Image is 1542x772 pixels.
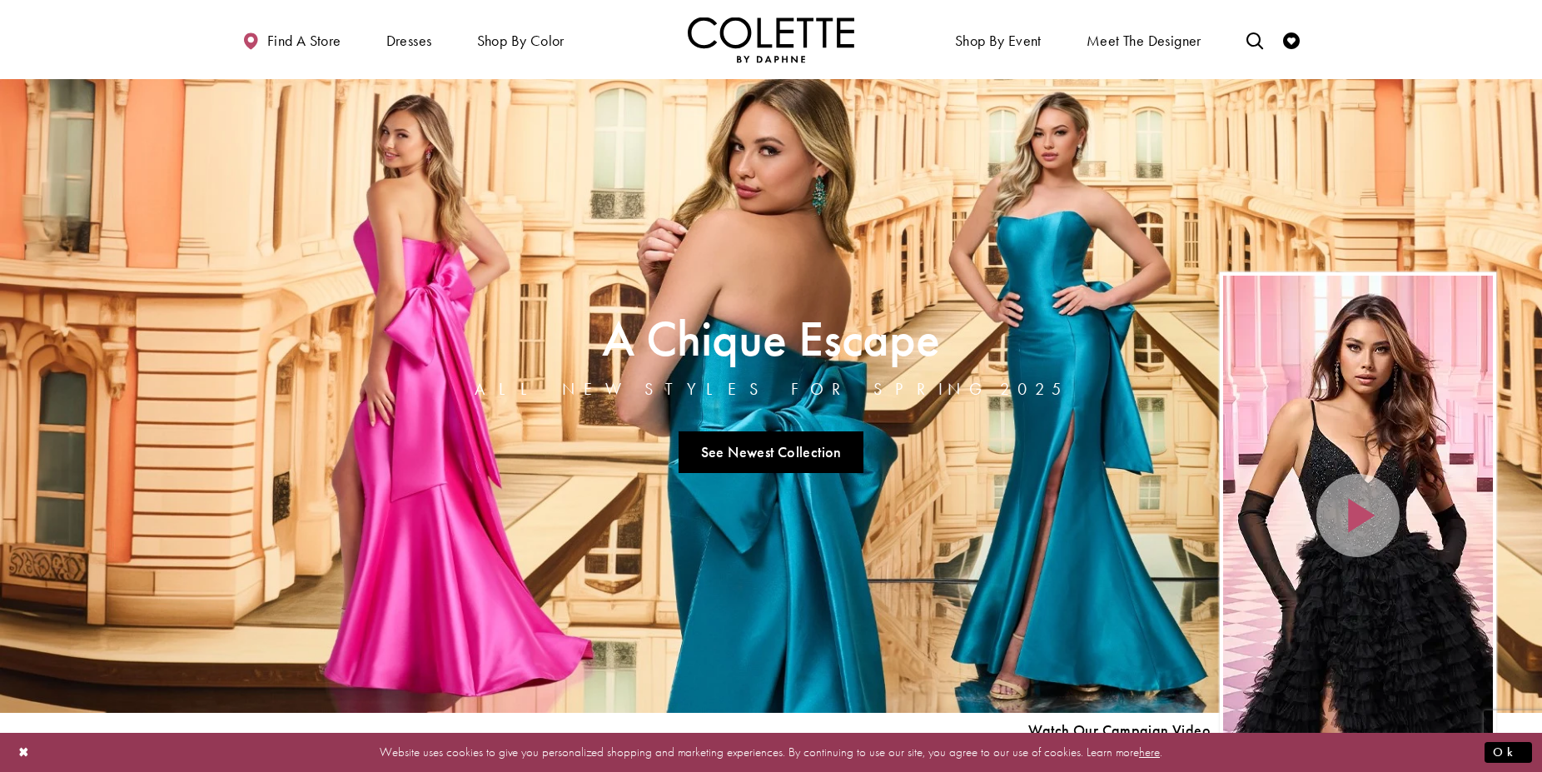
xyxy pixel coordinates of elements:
[1082,17,1206,62] a: Meet the designer
[1027,722,1211,739] span: Play Slide #15 Video
[1242,17,1267,62] a: Toggle search
[688,17,854,62] a: Visit Home Page
[1485,742,1532,763] button: Submit Dialog
[477,32,565,49] span: Shop by color
[120,741,1422,764] p: Website uses cookies to give you personalized shopping and marketing experiences. By continuing t...
[473,17,569,62] span: Shop by color
[470,425,1072,480] ul: Slider Links
[1087,32,1201,49] span: Meet the designer
[10,738,38,767] button: Close Dialog
[679,431,863,473] a: See Newest Collection A Chique Escape All New Styles For Spring 2025
[951,17,1046,62] span: Shop By Event
[267,32,341,49] span: Find a store
[1139,744,1160,760] a: here
[955,32,1042,49] span: Shop By Event
[382,17,436,62] span: Dresses
[1279,17,1304,62] a: Check Wishlist
[688,17,854,62] img: Colette by Daphne
[386,32,432,49] span: Dresses
[238,17,345,62] a: Find a store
